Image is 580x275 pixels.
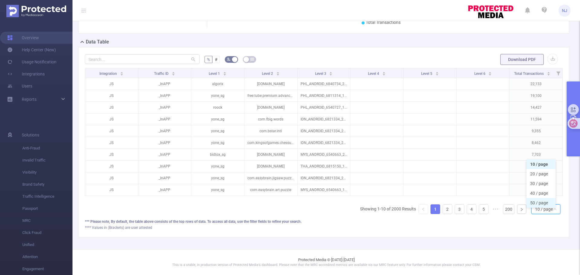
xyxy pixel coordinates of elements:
p: IDN_ANDROID_6821334_2112 [298,172,350,184]
p: JS [85,184,138,196]
p: _InAPP [138,78,191,90]
p: yone_sg [191,125,244,137]
p: JS [85,172,138,184]
span: Traffic Intelligence [22,190,72,203]
button: Download PDF [500,54,544,65]
p: JS [85,137,138,149]
li: 2 [443,204,452,214]
p: 9,355 [510,125,562,137]
i: icon: caret-up [120,71,124,73]
div: Sort [276,71,280,75]
span: % [207,57,210,62]
i: icon: caret-down [276,73,279,75]
li: 30 / page [527,179,556,188]
p: 14,427 [510,102,562,113]
i: icon: table [250,57,254,61]
i: icon: caret-up [382,71,386,73]
i: icon: caret-up [223,71,227,73]
i: icon: caret-down [382,73,386,75]
p: _InAPP [138,161,191,172]
span: Level 2 [262,72,274,76]
span: Level 6 [474,72,486,76]
p: _InAPP [138,114,191,125]
p: 11,594 [510,114,562,125]
i: icon: caret-down [172,73,175,75]
li: 3 [455,204,464,214]
p: com.kingsofgames.chessuniverse [244,137,297,149]
div: Sort [488,71,492,75]
i: icon: caret-down [120,73,124,75]
p: 8,462 [510,137,562,149]
p: PHL_ANDROID_6540727_1549 [298,102,350,113]
li: 50 / page [527,198,556,208]
span: Reports [22,97,37,102]
span: Unified [22,239,72,251]
span: Total Transactions [366,20,401,25]
p: JS [85,161,138,172]
i: icon: caret-up [276,71,279,73]
p: _InAPP [138,172,191,184]
i: icon: caret-up [547,71,550,73]
p: IDN_ANDROID_6821334_2112 [298,137,350,149]
div: Sort [172,71,175,75]
i: icon: caret-up [435,71,439,73]
p: JS [85,78,138,90]
li: 200 [503,204,514,214]
p: 5,604 [510,184,562,196]
div: Sort [329,71,333,75]
p: free.tube.premium.advanced.tuber [244,90,297,101]
span: Level 3 [315,72,327,76]
p: JS [85,149,138,160]
img: Protected Media [6,5,66,17]
p: [DOMAIN_NAME] [244,102,297,113]
i: icon: caret-down [435,73,439,75]
i: icon: down [553,207,557,212]
footer: Protected Media © [DATE]-[DATE] [72,249,580,275]
i: Filter menu [554,68,562,78]
p: yone_sg [191,137,244,149]
span: Click Fraud [22,227,72,239]
span: Level 4 [368,72,380,76]
i: icon: left [421,207,425,211]
p: yone_sg [191,90,244,101]
a: Integrations [7,68,45,80]
p: _InAPP [138,149,191,160]
p: yone_sg [191,161,244,172]
p: roock [191,102,244,113]
i: icon: caret-up [488,71,492,73]
p: PHL_ANDROID_6811314_1810 [298,90,350,101]
div: Sort [435,71,439,75]
p: 7,703 [510,149,562,160]
p: com.easybrain.jigsaw.puzzles [244,172,297,184]
p: This is a stable, in production version of Protected Media's dashboard. Please note that the MRC ... [88,263,565,268]
a: 5 [479,205,488,214]
li: 20 / page [527,169,556,179]
p: THA_ANDROID_6815150_1888 [298,161,350,172]
a: Users [7,80,32,92]
a: 200 [503,205,514,214]
p: yone_sg [191,172,244,184]
a: 1 [431,205,440,214]
a: 3 [455,205,464,214]
div: Sort [120,71,124,75]
li: Next 5 Pages [491,204,501,214]
p: yone_sg [191,114,244,125]
p: MYS_ANDROID_6540663_1812 [298,184,350,196]
span: Level 5 [421,72,433,76]
div: *** Please note, By default, the table above consists of the top rows of data. To access all data... [85,219,563,224]
a: Help Center (New) [7,44,56,56]
p: com.fbig.words [244,114,297,125]
span: Brand Safety [22,178,72,190]
span: Anti-Fraud [22,142,72,154]
p: 19,100 [510,90,562,101]
div: Sort [547,71,550,75]
span: Integration [99,72,118,76]
div: Sort [223,71,227,75]
p: PHL_ANDROID_6840734_2495 [298,78,350,90]
p: JS [85,90,138,101]
span: Engagement [22,263,72,275]
p: JS [85,114,138,125]
li: 4 [467,204,476,214]
p: [DOMAIN_NAME] [244,78,297,90]
h2: Data Table [86,38,109,46]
